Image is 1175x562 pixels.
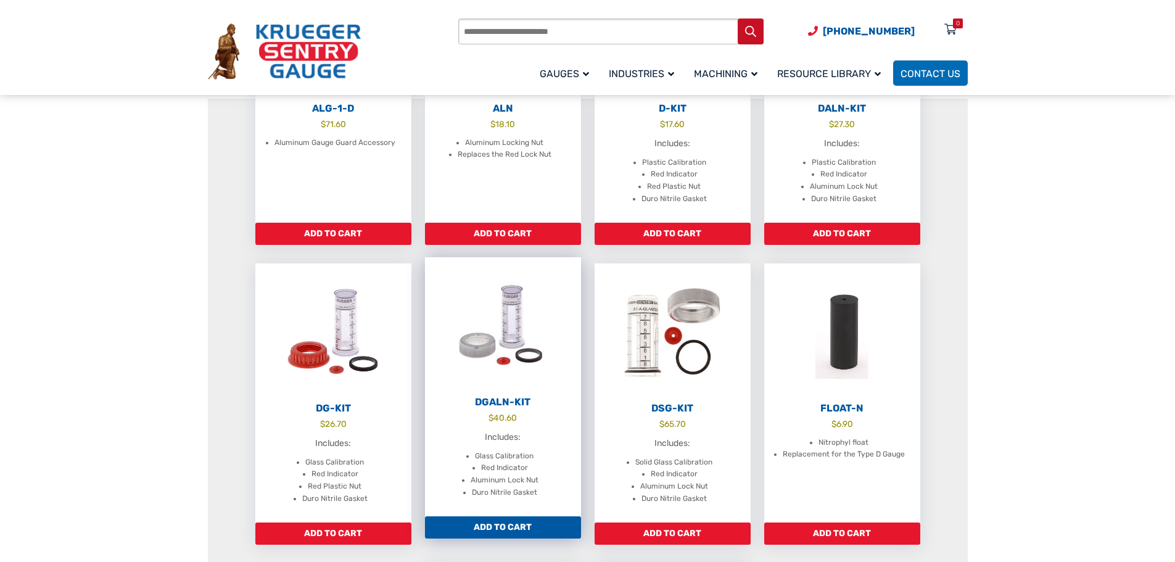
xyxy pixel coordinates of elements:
[320,419,347,429] bdi: 26.70
[255,523,411,545] a: Add to cart: “DG-Kit”
[472,487,537,499] li: Duro Nitrile Gasket
[320,419,325,429] span: $
[647,181,701,193] li: Red Plastic Nut
[764,263,920,523] a: Float-N $6.90 Nitrophyl float Replacement for the Type D Gauge
[595,402,751,415] h2: DSG-Kit
[686,59,770,88] a: Machining
[641,493,707,505] li: Duro Nitrile Gasket
[475,450,534,463] li: Glass Calibration
[694,68,757,80] span: Machining
[595,523,751,545] a: Add to cart: “DSG-Kit”
[829,119,855,129] bdi: 27.30
[308,481,361,493] li: Red Plastic Nut
[641,193,707,205] li: Duro Nitrile Gasket
[425,102,581,115] h2: ALN
[425,396,581,408] h2: DGALN-Kit
[425,516,581,539] a: Add to cart: “DGALN-Kit”
[268,437,399,450] p: Includes:
[823,25,915,37] span: [PHONE_NUMBER]
[540,68,589,80] span: Gauges
[255,402,411,415] h2: DG-Kit
[305,457,364,469] li: Glass Calibration
[607,437,738,450] p: Includes:
[783,448,905,461] li: Replacement for the Type D Gauge
[595,263,751,399] img: DSG-Kit
[893,60,968,86] a: Contact Us
[425,257,581,516] a: DGALN-Kit $40.60 Includes: Glass Calibration Red Indicator Aluminum Lock Nut Duro Nitrile Gasket
[901,68,960,80] span: Contact Us
[770,59,893,88] a: Resource Library
[208,23,361,80] img: Krueger Sentry Gauge
[659,419,664,429] span: $
[595,223,751,245] a: Add to cart: “D-Kit”
[956,19,960,28] div: 0
[810,181,878,193] li: Aluminum Lock Nut
[831,419,836,429] span: $
[812,157,876,169] li: Plastic Calibration
[831,419,853,429] bdi: 6.90
[777,137,908,151] p: Includes:
[490,119,515,129] bdi: 18.10
[651,468,698,481] li: Red Indicator
[489,413,517,423] bdi: 40.60
[660,119,665,129] span: $
[764,223,920,245] a: Add to cart: “DALN-Kit”
[274,137,395,149] li: Aluminum Gauge Guard Accessory
[811,193,876,205] li: Duro Nitrile Gasket
[764,402,920,415] h2: Float-N
[829,119,834,129] span: $
[764,263,920,399] img: Float-N
[818,437,868,449] li: Nitrophyl float
[660,119,685,129] bdi: 17.60
[635,457,712,469] li: Solid Glass Calibration
[595,102,751,115] h2: D-Kit
[607,137,738,151] p: Includes:
[820,168,867,181] li: Red Indicator
[471,474,538,487] li: Aluminum Lock Nut
[465,137,543,149] li: Aluminum Locking Nut
[255,263,411,399] img: DG-Kit
[458,149,551,161] li: Replaces the Red Lock Nut
[425,257,581,393] img: DGALN-Kit
[311,468,358,481] li: Red Indicator
[640,481,708,493] li: Aluminum Lock Nut
[764,523,920,545] a: Add to cart: “Float-N”
[437,431,569,444] p: Includes:
[255,223,411,245] a: Add to cart: “ALG-1-D”
[489,413,493,423] span: $
[764,102,920,115] h2: DALN-Kit
[490,119,495,129] span: $
[659,419,686,429] bdi: 65.70
[609,68,674,80] span: Industries
[777,68,881,80] span: Resource Library
[642,157,706,169] li: Plastic Calibration
[321,119,326,129] span: $
[595,263,751,523] a: DSG-Kit $65.70 Includes: Solid Glass Calibration Red Indicator Aluminum Lock Nut Duro Nitrile Gasket
[425,223,581,245] a: Add to cart: “ALN”
[532,59,601,88] a: Gauges
[321,119,346,129] bdi: 71.60
[651,168,698,181] li: Red Indicator
[255,102,411,115] h2: ALG-1-D
[481,462,528,474] li: Red Indicator
[302,493,368,505] li: Duro Nitrile Gasket
[255,263,411,523] a: DG-Kit $26.70 Includes: Glass Calibration Red Indicator Red Plastic Nut Duro Nitrile Gasket
[808,23,915,39] a: Phone Number (920) 434-8860
[601,59,686,88] a: Industries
